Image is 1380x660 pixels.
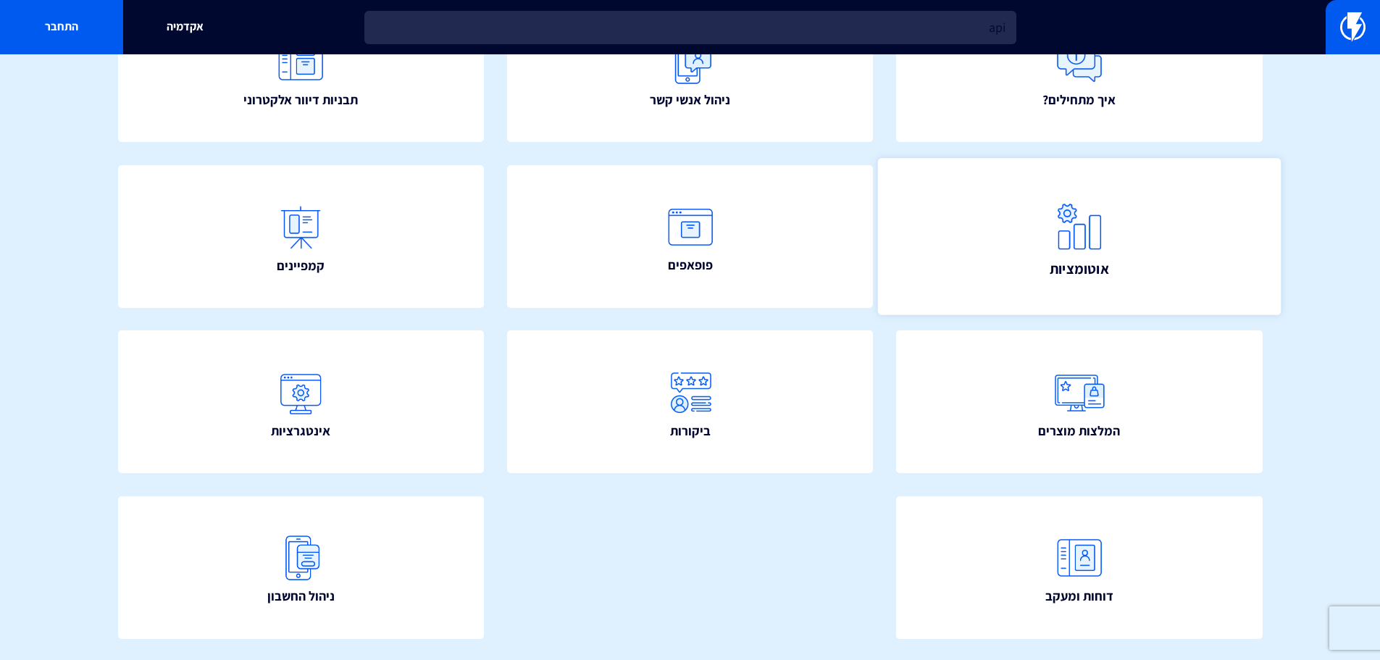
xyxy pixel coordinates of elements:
[364,11,1016,44] input: חיפוש מהיר...
[507,165,874,308] a: פופאפים
[1042,91,1116,109] span: איך מתחילים?
[1049,258,1109,278] span: אוטומציות
[1045,587,1113,606] span: דוחות ומעקב
[668,256,713,275] span: פופאפים
[1038,422,1120,440] span: המלצות מוצרים
[267,587,335,606] span: ניהול החשבון
[271,422,330,440] span: אינטגרציות
[118,496,485,639] a: ניהול החשבון
[896,330,1263,473] a: המלצות מוצרים
[118,330,485,473] a: אינטגרציות
[277,256,325,275] span: קמפיינים
[243,91,358,109] span: תבניות דיוור אלקטרוני
[878,158,1281,314] a: אוטומציות
[118,165,485,308] a: קמפיינים
[507,330,874,473] a: ביקורות
[650,91,730,109] span: ניהול אנשי קשר
[670,422,711,440] span: ביקורות
[896,496,1263,639] a: דוחות ומעקב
